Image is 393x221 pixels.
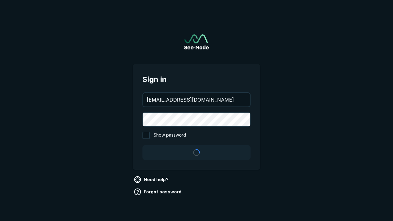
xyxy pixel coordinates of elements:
span: Show password [154,132,186,139]
span: Sign in [142,74,251,85]
a: Need help? [133,175,171,184]
a: Go to sign in [184,34,209,49]
input: your@email.com [143,93,250,107]
a: Forgot password [133,187,184,197]
img: See-Mode Logo [184,34,209,49]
